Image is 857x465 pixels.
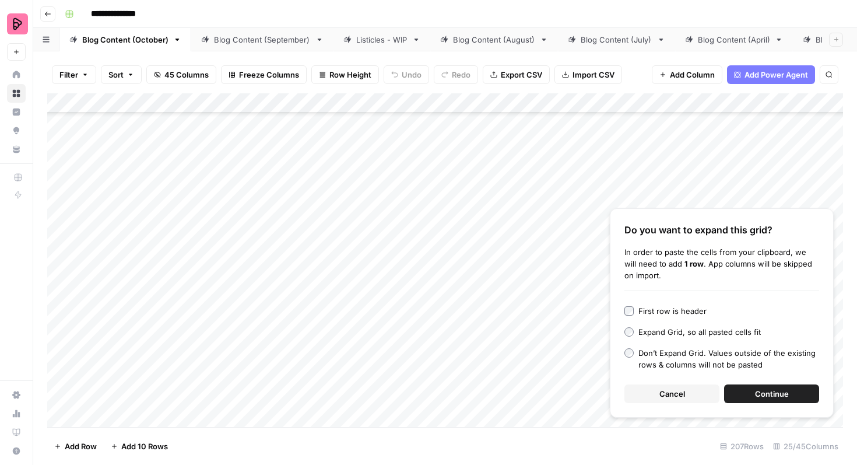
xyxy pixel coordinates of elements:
div: Blog Content (October) [82,34,168,46]
input: Don’t Expand Grid. Values outside of the existing rows & columns will not be pasted [624,348,634,358]
div: In order to paste the cells from your clipboard, we will need to add . App columns will be skippe... [624,246,819,281]
span: Cancel [659,388,685,400]
a: Opportunities [7,121,26,140]
a: Usage [7,404,26,423]
span: Redo [452,69,470,81]
span: Freeze Columns [239,69,299,81]
span: Add Row [65,440,97,452]
a: Blog Content (July) [558,28,675,51]
button: Sort [101,65,142,84]
button: Add Column [652,65,722,84]
a: Blog Content (October) [59,28,191,51]
div: Blog Content (July) [581,34,652,46]
button: Undo [384,65,429,84]
span: 45 Columns [164,69,209,81]
div: Don’t Expand Grid. Values outside of the existing rows & columns will not be pasted [638,347,819,370]
button: Help + Support [7,442,26,460]
a: Blog Content (August) [430,28,558,51]
div: Blog Content (April) [698,34,770,46]
span: Continue [755,388,789,400]
a: Your Data [7,140,26,159]
a: Listicles - WIP [333,28,430,51]
button: Filter [52,65,96,84]
a: Blog Content (September) [191,28,333,51]
span: Row Height [329,69,371,81]
span: Import CSV [572,69,614,81]
span: Sort [108,69,124,81]
span: Add Column [670,69,715,81]
input: First row is header [624,306,634,316]
button: Add Power Agent [727,65,815,84]
button: Add Row [47,437,104,456]
button: Import CSV [554,65,622,84]
div: 207 Rows [715,437,768,456]
button: Export CSV [483,65,550,84]
b: 1 row [684,259,704,268]
div: 25/45 Columns [768,437,843,456]
button: Workspace: Preply [7,9,26,39]
span: Undo [402,69,422,81]
span: Export CSV [501,69,542,81]
a: Insights [7,103,26,121]
div: Blog Content (August) [453,34,535,46]
button: Row Height [311,65,379,84]
button: Cancel [624,384,719,403]
div: Do you want to expand this grid? [624,223,819,237]
button: Continue [724,384,819,403]
span: Filter [59,69,78,81]
a: Blog Content (April) [675,28,793,51]
span: Add Power Agent [744,69,808,81]
input: Expand Grid, so all pasted cells fit [624,327,634,337]
button: Redo [434,65,478,84]
div: Blog Content (September) [214,34,311,46]
img: Preply Logo [7,13,28,34]
a: Settings [7,386,26,404]
button: 45 Columns [146,65,216,84]
a: Learning Hub [7,423,26,442]
button: Freeze Columns [221,65,307,84]
a: Home [7,65,26,84]
span: Add 10 Rows [121,440,168,452]
div: Listicles - WIP [356,34,408,46]
button: Add 10 Rows [104,437,175,456]
div: Expand Grid, so all pasted cells fit [638,326,761,338]
div: First row is header [638,305,707,317]
a: Browse [7,84,26,103]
